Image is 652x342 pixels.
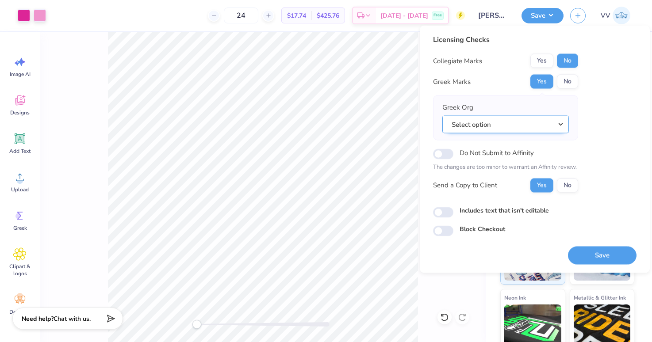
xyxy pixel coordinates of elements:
input: – – [224,8,258,23]
span: Metallic & Glitter Ink [574,293,626,302]
span: Upload [11,186,29,193]
button: No [557,75,578,89]
a: VV [597,7,634,24]
span: Greek [13,224,27,232]
label: Greek Org [442,103,473,113]
strong: Need help? [22,315,54,323]
div: Accessibility label [192,320,201,329]
label: Do Not Submit to Affinity [460,147,534,159]
span: Free [433,12,442,19]
span: VV [601,11,610,21]
span: Add Text [9,148,31,155]
button: Save [522,8,564,23]
img: Via Villanueva [613,7,630,24]
span: Designs [10,109,30,116]
button: Yes [530,178,553,192]
p: The changes are too minor to warrant an Affinity review. [433,163,578,172]
input: Untitled Design [472,7,515,24]
span: Image AI [10,71,31,78]
button: Yes [530,75,553,89]
span: $425.76 [317,11,339,20]
span: [DATE] - [DATE] [380,11,428,20]
span: $17.74 [287,11,306,20]
button: Select option [442,115,569,133]
span: Clipart & logos [5,263,35,277]
button: No [557,178,578,192]
div: Greek Marks [433,76,471,87]
span: Neon Ink [504,293,526,302]
div: Send a Copy to Client [433,180,497,190]
div: Collegiate Marks [433,56,482,66]
span: Chat with us. [54,315,91,323]
div: Licensing Checks [433,34,578,45]
button: Save [568,246,637,264]
label: Block Checkout [460,224,505,233]
label: Includes text that isn't editable [460,205,549,215]
button: Yes [530,54,553,68]
span: Decorate [9,308,31,315]
button: No [557,54,578,68]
